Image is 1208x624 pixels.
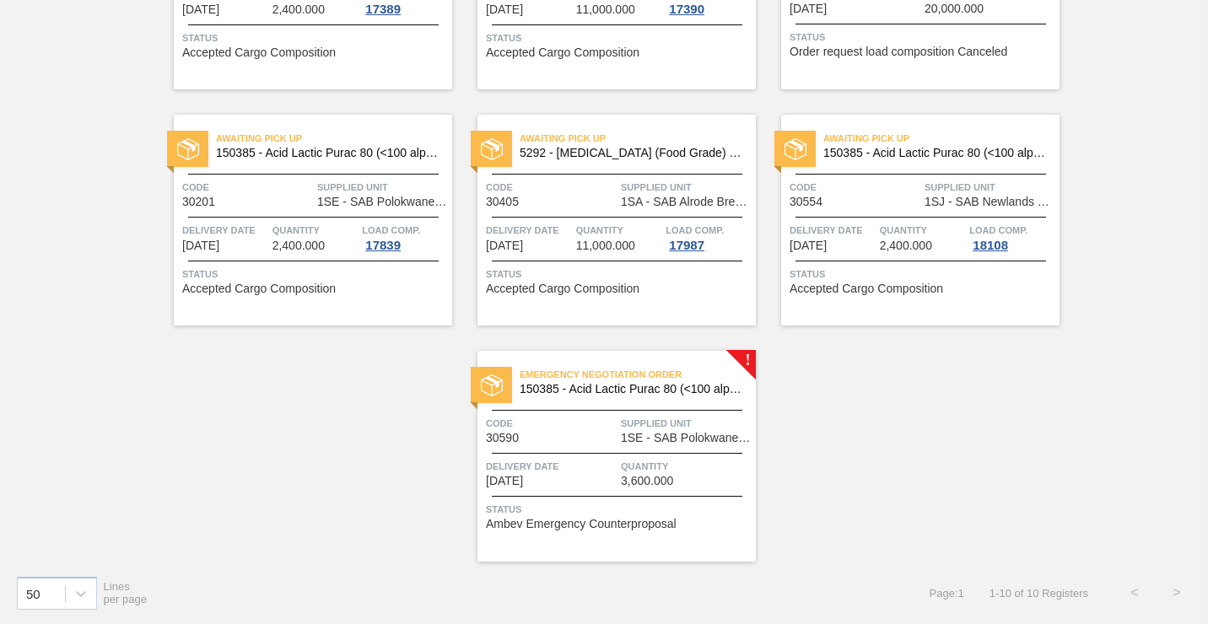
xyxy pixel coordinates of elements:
[930,587,964,600] span: Page : 1
[925,179,1055,196] span: Supplied Unit
[790,282,943,295] span: Accepted Cargo Composition
[272,222,359,239] span: Quantity
[182,222,268,239] span: Delivery Date
[621,415,752,432] span: Supplied Unit
[317,196,448,208] span: 1SE - SAB Polokwane Brewery
[362,222,420,239] span: Load Comp.
[520,130,756,147] span: Awaiting Pick Up
[666,222,752,252] a: Load Comp.17987
[790,239,827,252] span: 08/14/2025
[790,46,1007,58] span: Order request load composition Canceled
[790,179,920,196] span: Code
[362,3,404,16] div: 17389
[486,222,572,239] span: Delivery Date
[666,222,724,239] span: Load Comp.
[272,3,325,16] span: 2,400.000
[148,115,452,325] a: statusAwaiting Pick Up150385 - Acid Lactic Purac 80 (<100 alpha)(25kg)Code30201Supplied Unit1SE -...
[621,179,752,196] span: Supplied Unit
[182,46,336,59] span: Accepted Cargo Composition
[880,239,932,252] span: 2,400.000
[790,222,876,239] span: Delivery Date
[880,222,966,239] span: Quantity
[486,30,752,46] span: Status
[790,266,1055,282] span: Status
[182,3,219,16] span: 07/04/2025
[990,587,1088,600] span: 1 - 10 of 10 Registers
[576,3,635,16] span: 11,000.000
[969,222,1027,239] span: Load Comp.
[182,282,336,295] span: Accepted Cargo Composition
[576,239,635,252] span: 11,000.000
[666,239,708,252] div: 17987
[520,383,742,395] span: 150385 - Acid Lactic Purac 80 (<100 alpha)(25kg)
[182,239,219,252] span: 08/04/2025
[481,138,503,160] img: status
[486,475,523,487] span: 08/18/2025
[520,366,756,383] span: Emergency Negotiation Order
[666,3,708,16] div: 17390
[823,130,1060,147] span: Awaiting Pick Up
[790,196,822,208] span: 30554
[1156,572,1198,614] button: >
[272,239,325,252] span: 2,400.000
[177,138,199,160] img: status
[104,580,148,605] span: Lines per page
[481,374,503,396] img: status
[790,3,827,15] span: 07/31/2025
[182,30,448,46] span: Status
[182,266,448,282] span: Status
[785,138,806,160] img: status
[362,222,448,252] a: Load Comp.17839
[576,222,662,239] span: Quantity
[486,458,617,475] span: Delivery Date
[216,130,452,147] span: Awaiting Pick Up
[486,3,523,16] span: 07/10/2025
[621,475,673,487] span: 3,600.000
[823,147,1046,159] span: 150385 - Acid Lactic Purac 80 (<100 alpha)
[925,3,984,15] span: 20,000.000
[486,179,617,196] span: Code
[486,46,639,59] span: Accepted Cargo Composition
[486,501,752,518] span: Status
[452,351,756,562] a: !statusEmergency Negotiation Order150385 - Acid Lactic Purac 80 (<100 alpha)(25kg)Code30590Suppli...
[621,196,752,208] span: 1SA - SAB Alrode Brewery
[452,115,756,325] a: statusAwaiting Pick Up5292 - [MEDICAL_DATA] (Food Grade) flakesCode30405Supplied Unit1SA - SAB Al...
[486,196,519,208] span: 30405
[1114,572,1156,614] button: <
[925,196,1055,208] span: 1SJ - SAB Newlands Brewery
[486,415,617,432] span: Code
[486,518,677,530] span: Ambev Emergency Counterproposal
[26,586,40,600] div: 50
[621,458,752,475] span: Quantity
[969,239,1011,252] div: 18108
[790,29,1055,46] span: Status
[969,222,1055,252] a: Load Comp.18108
[486,432,519,444] span: 30590
[621,432,752,444] span: 1SE - SAB Polokwane Brewery
[216,147,439,159] span: 150385 - Acid Lactic Purac 80 (<100 alpha)(25kg)
[362,239,404,252] div: 17839
[182,196,215,208] span: 30201
[756,115,1060,325] a: statusAwaiting Pick Up150385 - Acid Lactic Purac 80 (<100 alpha)Code30554Supplied Unit1SJ - SAB N...
[486,239,523,252] span: 08/07/2025
[486,266,752,282] span: Status
[520,147,742,159] span: 5292 - Calcium Chloride (Food Grade) flakes
[486,282,639,295] span: Accepted Cargo Composition
[182,179,313,196] span: Code
[317,179,448,196] span: Supplied Unit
